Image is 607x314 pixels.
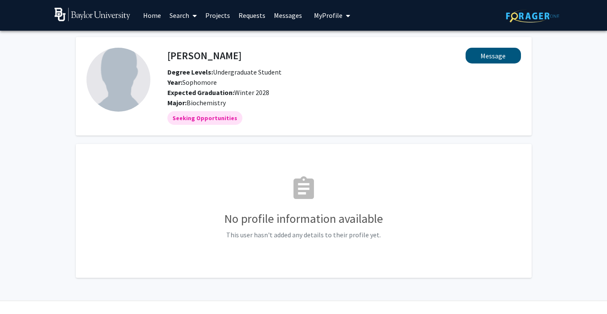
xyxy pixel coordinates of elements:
span: Undergraduate Student [167,68,282,76]
span: Winter 2028 [167,88,269,97]
span: Biochemistry [187,98,226,107]
span: My Profile [314,11,342,20]
a: Messages [270,0,306,30]
b: Expected Graduation: [167,88,234,97]
b: Major: [167,98,187,107]
mat-icon: assignment [290,175,317,202]
button: Message Malika Yaya [466,48,521,63]
img: Profile Picture [86,48,150,112]
a: Projects [201,0,234,30]
a: Home [139,0,165,30]
mat-chip: Seeking Opportunities [167,111,242,125]
img: Baylor University Logo [55,8,131,21]
fg-card: No Profile Information [76,144,532,278]
a: Search [165,0,201,30]
span: Sophomore [167,78,217,86]
p: This user hasn't added any details to their profile yet. [86,230,521,240]
h3: No profile information available [86,212,521,226]
img: ForagerOne Logo [506,9,559,23]
a: Requests [234,0,270,30]
iframe: Chat [6,276,36,308]
b: Year: [167,78,182,86]
h4: [PERSON_NAME] [167,48,242,63]
b: Degree Levels: [167,68,213,76]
